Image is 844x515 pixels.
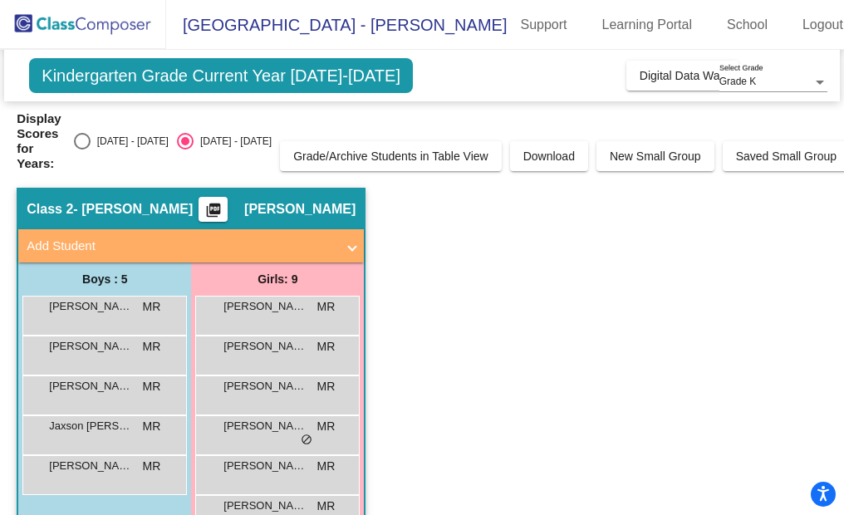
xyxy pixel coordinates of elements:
span: [PERSON_NAME][US_STATE] [49,338,132,355]
span: do_not_disturb_alt [301,434,312,447]
span: MR [317,498,336,515]
span: [PERSON_NAME] [223,298,307,315]
div: Girls: 9 [191,262,364,296]
span: [PERSON_NAME] [49,458,132,474]
span: [PERSON_NAME] [223,458,307,474]
span: Download [523,150,575,163]
span: MR [143,378,161,395]
span: [PERSON_NAME] [49,298,132,315]
mat-panel-title: Add Student [27,237,336,256]
mat-icon: picture_as_pdf [204,202,223,225]
button: Print Students Details [199,197,228,222]
span: Grade K [719,76,757,87]
button: New Small Group [596,141,714,171]
a: Learning Portal [589,12,706,38]
button: Download [510,141,588,171]
span: Kindergarten Grade Current Year [DATE]-[DATE] [29,58,413,93]
span: Saved Small Group [736,150,837,163]
a: School [714,12,781,38]
span: Grade/Archive Students in Table View [293,150,488,163]
button: Grade/Archive Students in Table View [280,141,502,171]
mat-expansion-panel-header: Add Student [18,229,364,262]
span: MR [317,418,336,435]
span: - [PERSON_NAME] [73,201,193,218]
div: Boys : 5 [18,262,191,296]
span: MR [317,378,336,395]
div: [DATE] - [DATE] [91,134,169,149]
span: MR [317,338,336,356]
span: Jaxson [PERSON_NAME] [49,418,132,434]
span: [PERSON_NAME] [223,498,307,514]
span: New Small Group [610,150,701,163]
button: Digital Data Wall [626,61,738,91]
span: Class 2 [27,201,73,218]
div: [DATE] - [DATE] [194,134,272,149]
span: MR [143,338,161,356]
span: [PERSON_NAME] [244,201,356,218]
span: [PERSON_NAME] [223,338,307,355]
mat-radio-group: Select an option [74,133,272,150]
span: [PERSON_NAME] [49,378,132,395]
a: Support [507,12,580,38]
span: Digital Data Wall [640,69,725,82]
span: MR [143,458,161,475]
span: [PERSON_NAME] [223,378,307,395]
span: [PERSON_NAME] [223,418,307,434]
span: Display Scores for Years: [17,111,61,171]
span: MR [143,418,161,435]
span: MR [317,458,336,475]
span: [GEOGRAPHIC_DATA] - [PERSON_NAME] [166,12,507,38]
span: MR [143,298,161,316]
span: MR [317,298,336,316]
